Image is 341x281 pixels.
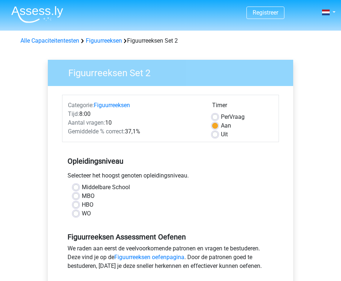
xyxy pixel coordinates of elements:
[62,171,279,183] div: Selecteer het hoogst genoten opleidingsniveau.
[221,121,231,130] label: Aan
[62,244,279,273] div: We raden aan eerst de veelvoorkomende patronen en vragen te bestuderen. Deze vind je op de . Door...
[68,233,273,241] h5: Figuurreeksen Assessment Oefenen
[212,101,273,113] div: Timer
[62,110,207,118] div: 8:00
[18,36,323,45] div: Figuurreeksen Set 2
[68,119,105,126] span: Aantal vragen:
[86,37,122,44] a: Figuurreeksen
[82,209,91,218] label: WO
[68,102,94,109] span: Categorie:
[82,183,130,192] label: Middelbare School
[221,130,228,139] label: Uit
[114,254,184,261] a: Figuurreeksen oefenpagina
[221,113,245,121] label: Vraag
[62,127,207,136] div: 37,1%
[82,192,95,200] label: MBO
[20,37,79,44] a: Alle Capaciteitentesten
[68,128,125,135] span: Gemiddelde % correct:
[68,154,273,168] h5: Opleidingsniveau
[11,6,63,23] img: Assessly
[62,118,207,127] div: 10
[94,102,130,109] a: Figuurreeksen
[60,65,288,79] h3: Figuurreeksen Set 2
[82,200,93,209] label: HBO
[68,110,79,117] span: Tijd:
[253,9,278,16] a: Registreer
[221,113,229,120] span: Per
